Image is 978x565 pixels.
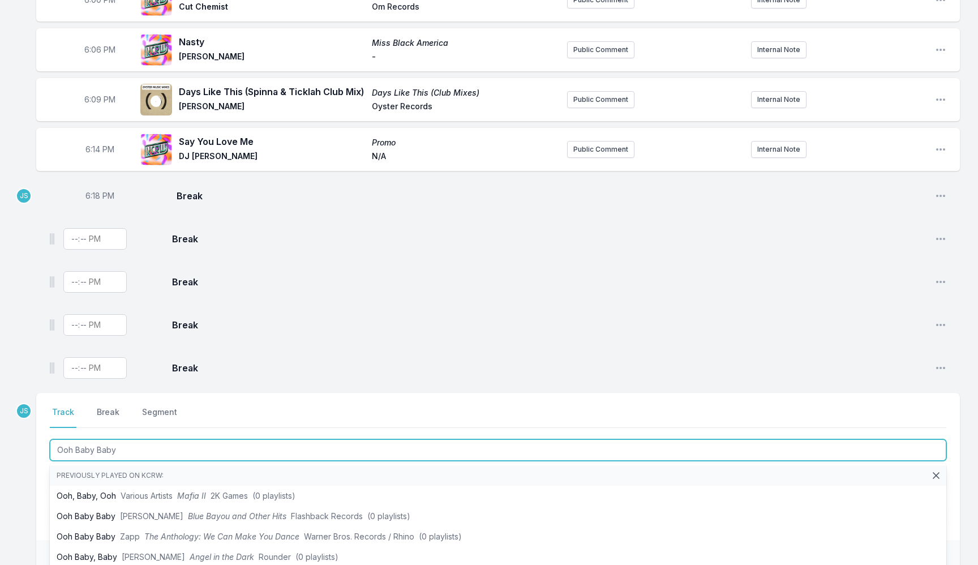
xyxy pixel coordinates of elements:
input: Track Title [50,439,946,461]
span: [PERSON_NAME] [179,51,365,65]
span: Break [172,275,926,289]
span: [PERSON_NAME] [179,101,365,114]
button: Internal Note [751,41,807,58]
span: Timestamp [85,190,114,202]
button: Internal Note [751,91,807,108]
span: (0 playlists) [252,491,295,500]
button: Break [95,406,122,428]
button: Public Comment [567,91,634,108]
span: Promo [372,137,558,148]
span: DJ [PERSON_NAME] [179,151,365,164]
span: Mafia II [177,491,206,500]
span: Break [177,189,926,203]
p: Jeremy Sole [16,188,32,204]
button: Open playlist item options [935,319,946,331]
span: Cut Chemist [179,1,365,15]
span: Break [172,361,926,375]
button: Internal Note [751,141,807,158]
input: Timestamp [63,314,127,336]
input: Timestamp [63,228,127,250]
span: Timestamp [84,44,115,55]
button: Public Comment [567,141,634,158]
span: Zapp [120,532,140,541]
button: Open playlist item options [935,144,946,155]
span: (0 playlists) [419,532,462,541]
span: (0 playlists) [295,552,338,562]
button: Open playlist item options [935,44,946,55]
span: The Anthology: We Can Make You Dance [144,532,299,541]
span: Break [172,318,926,332]
span: Warner Bros. Records / Rhino [304,532,414,541]
img: Miss Black America [140,34,172,66]
p: Jeremy Sole [16,403,32,419]
img: Drag Handle [50,276,54,288]
img: Promo [140,134,172,165]
span: - [372,51,558,65]
button: Open playlist item options [935,276,946,288]
span: Miss Black America [372,37,558,49]
span: Timestamp [84,94,115,105]
span: Blue Bayou and Other Hits [188,511,286,521]
span: [PERSON_NAME] [120,511,183,521]
span: Flashback Records [291,511,363,521]
img: Drag Handle [50,362,54,374]
button: Open playlist item options [935,94,946,105]
li: Ooh, Baby, Ooh [50,486,946,506]
span: N/A [372,151,558,164]
span: [PERSON_NAME] [122,552,185,562]
span: Timestamp [85,144,114,155]
input: Timestamp [63,357,127,379]
li: Previously played on KCRW: [50,465,946,486]
li: Ooh Baby Baby [50,506,946,527]
span: Nasty [179,35,365,49]
span: Angel in the Dark [190,552,254,562]
span: Om Records [372,1,558,15]
img: Drag Handle [50,319,54,331]
button: Public Comment [567,41,634,58]
span: Say You Love Me [179,135,365,148]
span: Days Like This (Club Mixes) [372,87,558,99]
span: Rounder [259,552,291,562]
span: Various Artists [121,491,173,500]
button: Open playlist item options [935,233,946,245]
button: Segment [140,406,179,428]
span: Break [172,232,926,246]
button: Open playlist item options [935,362,946,374]
button: Open playlist item options [935,190,946,202]
li: Ooh Baby Baby [50,527,946,547]
span: Oyster Records [372,101,558,114]
span: 2K Games [211,491,248,500]
span: (0 playlists) [367,511,410,521]
img: Days Like This (Club Mixes) [140,84,172,115]
button: Track [50,406,76,428]
img: Drag Handle [50,233,54,245]
span: Days Like This (Spinna & Ticklah Club Mix) [179,85,365,99]
input: Timestamp [63,271,127,293]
